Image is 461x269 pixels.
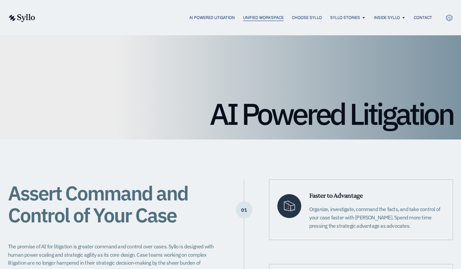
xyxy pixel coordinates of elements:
[309,205,445,230] p: Organize, investigate, command the facts, and take control of your case faster with [PERSON_NAME]...
[8,14,35,22] img: syllo
[8,99,453,129] h1: AI Powered Litigation
[309,191,363,199] span: Faster to Advantage
[292,15,322,21] a: Choose Syllo
[330,15,360,21] a: Syllo Stories
[236,210,252,210] p: 01
[243,15,284,21] a: Unified Workspace
[48,15,432,21] div: Menu Toggle
[414,15,432,21] a: Contact
[374,15,400,21] a: Inside Syllo
[8,180,188,228] span: Assert Command and Control of Your Case
[48,15,432,21] nav: Menu
[189,15,235,21] a: AI Powered Litigation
